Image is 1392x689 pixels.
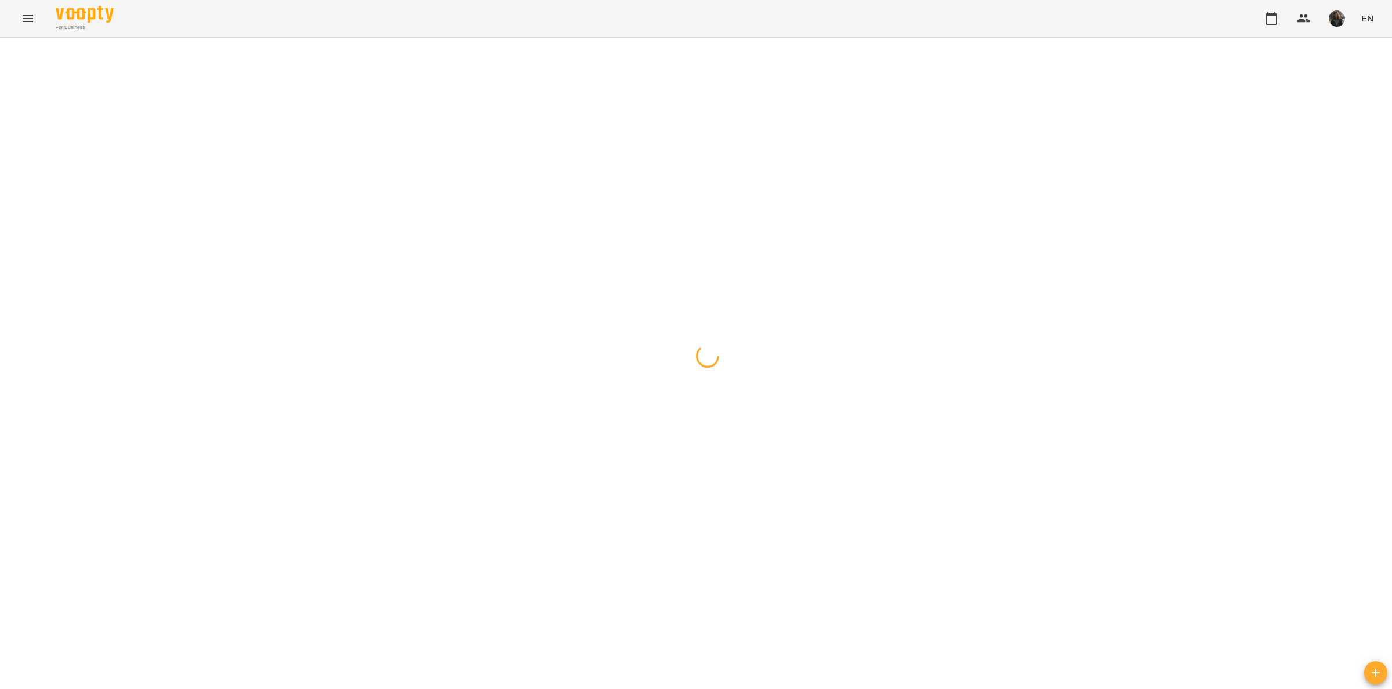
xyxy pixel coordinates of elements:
span: EN [1361,12,1373,24]
img: 33f9a82ed513007d0552af73e02aac8a.jpg [1329,10,1345,27]
img: Voopty Logo [56,6,114,23]
button: EN [1357,8,1378,29]
button: Menu [14,5,42,32]
span: For Business [56,24,114,31]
